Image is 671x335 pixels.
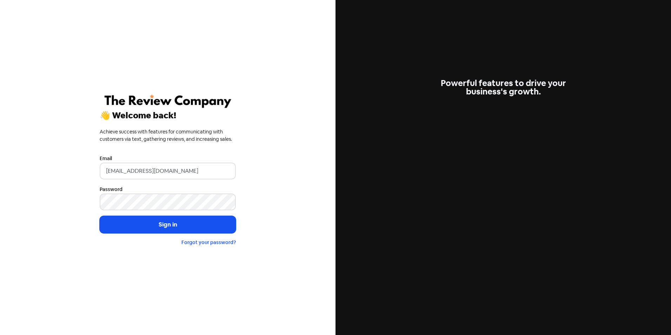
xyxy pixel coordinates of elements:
div: Powerful features to drive your business's growth. [435,79,571,96]
label: Email [100,155,112,162]
button: Sign in [100,216,236,234]
a: Forgot your password? [181,239,236,245]
input: Enter your email address... [100,163,236,179]
div: 👋 Welcome back! [100,111,236,120]
div: Achieve success with features for communicating with customers via text, gathering reviews, and i... [100,128,236,143]
label: Password [100,186,122,193]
